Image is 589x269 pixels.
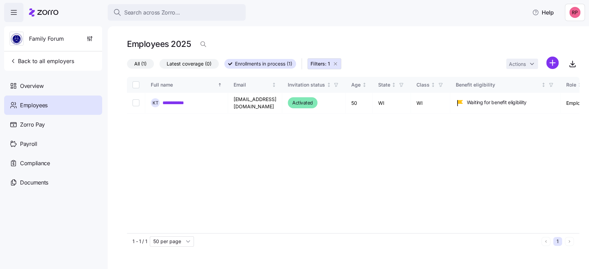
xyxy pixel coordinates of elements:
span: Zorro Pay [20,120,45,129]
span: Filters: 1 [311,60,330,67]
a: Payroll [4,134,102,153]
a: Documents [4,173,102,192]
div: Age [351,81,361,89]
button: Help [527,6,559,19]
div: Not sorted [272,82,276,87]
a: Employees [4,96,102,115]
th: ClassNot sorted [411,77,450,93]
input: Select all records [132,81,139,88]
div: Benefit eligibility [456,81,540,89]
svg: add icon [546,57,559,69]
button: Filters: 1 [307,58,341,69]
div: Not sorted [391,82,396,87]
img: eedd38507f2e98b8446e6c4bda047efc [569,7,580,18]
button: Next page [565,237,574,246]
th: Invitation statusNot sorted [282,77,346,93]
span: All (1) [134,59,147,68]
div: Class [416,81,430,89]
img: Employer logo [10,32,23,46]
th: StateNot sorted [373,77,411,93]
span: Help [532,8,554,17]
button: Search across Zorro... [108,4,246,21]
div: Not sorted [541,82,546,87]
td: 50 [346,93,373,113]
th: Benefit eligibilityNot sorted [450,77,561,93]
span: Enrollments in process (1) [235,59,292,68]
input: Select record 1 [132,99,139,106]
div: Invitation status [288,81,325,89]
span: Waiting for benefit eligibility [467,99,527,106]
div: State [378,81,390,89]
span: Overview [20,82,43,90]
div: Email [234,81,271,89]
span: Compliance [20,159,50,168]
a: Compliance [4,153,102,173]
a: Overview [4,76,102,96]
th: AgeNot sorted [346,77,373,93]
span: Activated [292,99,313,107]
a: Zorro Pay [4,115,102,134]
span: Payroll [20,140,37,148]
div: Sorted ascending [217,82,222,87]
span: Actions [509,62,526,67]
button: Previous page [541,237,550,246]
td: WI [373,93,411,113]
span: K T [153,101,158,105]
span: Search across Zorro... [124,8,180,17]
span: Family Forum [29,34,64,43]
div: Role [566,81,576,89]
span: Employees [20,101,48,110]
h1: Employees 2025 [127,39,191,49]
div: Not sorted [431,82,435,87]
td: [EMAIL_ADDRESS][DOMAIN_NAME] [228,93,282,113]
td: WI [411,93,450,113]
button: Actions [506,59,538,69]
button: 1 [553,237,562,246]
div: Not sorted [577,82,582,87]
span: Documents [20,178,48,187]
span: Latest coverage (0) [167,59,212,68]
div: Not sorted [362,82,367,87]
div: Not sorted [326,82,331,87]
div: Full name [151,81,216,89]
th: EmailNot sorted [228,77,282,93]
span: 1 - 1 / 1 [132,238,147,245]
button: Back to all employers [7,54,77,68]
span: Back to all employers [10,57,74,65]
th: Full nameSorted ascending [145,77,228,93]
